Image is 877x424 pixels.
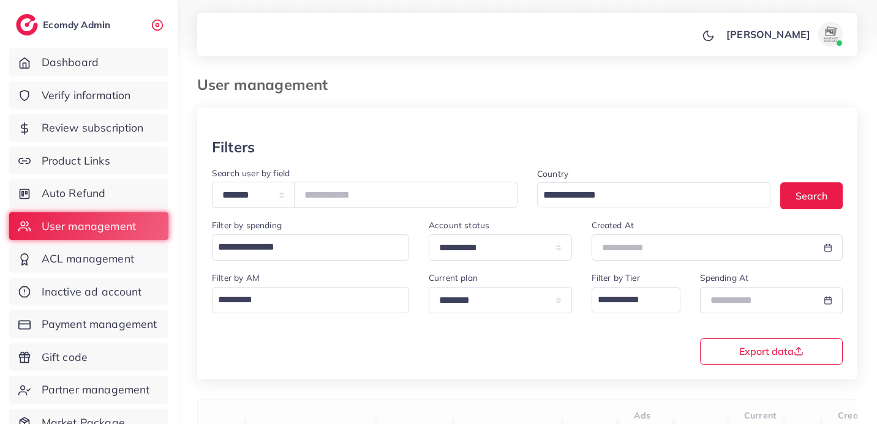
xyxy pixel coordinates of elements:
[212,167,290,179] label: Search user by field
[592,272,640,284] label: Filter by Tier
[42,382,150,398] span: Partner management
[214,289,393,310] input: Search for option
[9,310,168,338] a: Payment management
[42,284,142,300] span: Inactive ad account
[780,182,843,209] button: Search
[720,22,848,46] a: [PERSON_NAME]avatar
[539,186,755,205] input: Search for option
[9,179,168,207] a: Auto Refund
[9,147,168,175] a: Product Links
[9,212,168,240] a: User management
[42,251,134,267] span: ACL management
[214,237,393,258] input: Search for option
[592,219,634,231] label: Created At
[9,81,168,110] a: Verify information
[429,219,489,231] label: Account status
[16,14,38,35] img: logo
[212,234,409,261] div: Search for option
[700,338,843,365] button: Export data
[212,272,260,284] label: Filter by AM
[700,272,749,284] label: Spending At
[42,54,99,70] span: Dashboard
[537,182,770,207] div: Search for option
[739,346,804,356] span: Export data
[9,245,168,273] a: ACL management
[9,114,168,142] a: Review subscription
[42,87,131,103] span: Verify information
[212,219,282,231] label: Filter by spending
[43,19,113,31] h2: Ecomdy Admin
[212,287,409,313] div: Search for option
[197,76,337,94] h3: User management
[212,138,255,156] h3: Filters
[429,272,478,284] label: Current plan
[16,14,113,35] a: logoEcomdy Admin
[42,120,144,136] span: Review subscription
[9,343,168,371] a: Gift code
[9,278,168,306] a: Inactive ad account
[42,316,157,332] span: Payment management
[9,48,168,76] a: Dashboard
[42,153,110,169] span: Product Links
[592,287,680,313] div: Search for option
[9,376,168,404] a: Partner management
[818,22,843,46] img: avatar
[42,185,106,201] span: Auto Refund
[537,168,568,180] label: Country
[42,218,136,234] span: User management
[726,27,810,42] p: [PERSON_NAME]
[42,349,88,365] span: Gift code
[593,289,664,310] input: Search for option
